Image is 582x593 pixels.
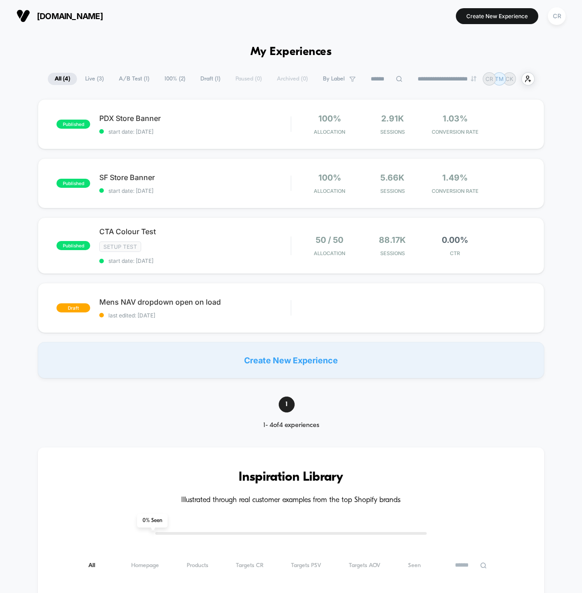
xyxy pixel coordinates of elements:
span: Sessions [363,129,422,135]
p: CR [485,75,493,82]
span: Targets CR [236,562,264,569]
h1: My Experiences [250,45,332,59]
span: published [56,241,90,250]
span: draft [56,303,90,312]
span: All [88,562,104,569]
span: CONVERSION RATE [426,188,485,194]
img: Visually logo [16,9,30,23]
button: CR [545,7,568,25]
span: Sessions [363,188,422,194]
span: 1 [279,397,295,412]
span: All ( 4 ) [48,73,77,85]
span: Mens NAV dropdown open on load [99,297,291,307]
span: published [56,120,90,129]
span: Allocation [314,250,345,256]
span: A/B Test ( 1 ) [112,73,156,85]
span: 0 % Seen [137,514,168,528]
span: Seen [408,562,421,569]
span: Products [187,562,208,569]
span: 100% [318,173,341,182]
span: 5.66k [380,173,404,182]
div: Create New Experience [38,342,544,378]
span: start date: [DATE] [99,187,291,194]
span: Live ( 3 ) [78,73,111,85]
button: Create New Experience [456,8,538,24]
h4: Illustrated through real customer examples from the top Shopify brands [65,496,517,505]
div: CR [548,7,566,25]
span: published [56,179,90,188]
span: PDX Store Banner [99,114,291,123]
p: TM [495,75,504,82]
span: CTA Colour Test [99,227,291,236]
span: 1.03% [443,114,468,123]
p: CK [505,75,513,82]
span: SETUP TEST [99,241,141,252]
span: Allocation [314,188,345,194]
span: By Label [323,75,345,82]
span: [DOMAIN_NAME] [37,11,103,21]
button: [DOMAIN_NAME] [14,9,106,23]
span: 1.49% [442,173,468,182]
span: Homepage [131,562,159,569]
span: Draft ( 1 ) [194,73,227,85]
div: 1 - 4 of 4 experiences [247,422,335,429]
span: start date: [DATE] [99,128,291,135]
span: Targets AOV [349,562,380,569]
span: last edited: [DATE] [99,312,291,319]
img: end [471,76,476,81]
span: 2.91k [381,114,404,123]
span: start date: [DATE] [99,257,291,264]
span: CTR [426,250,485,256]
span: 50 / 50 [316,235,343,245]
span: 0.00% [442,235,468,245]
span: Allocation [314,129,345,135]
span: 100% ( 2 ) [158,73,192,85]
span: SF Store Banner [99,173,291,182]
span: 88.17k [379,235,406,245]
span: Sessions [363,250,422,256]
span: CONVERSION RATE [426,129,485,135]
span: 100% [318,114,341,123]
span: Targets PSV [291,562,321,569]
h3: Inspiration Library [65,470,517,485]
